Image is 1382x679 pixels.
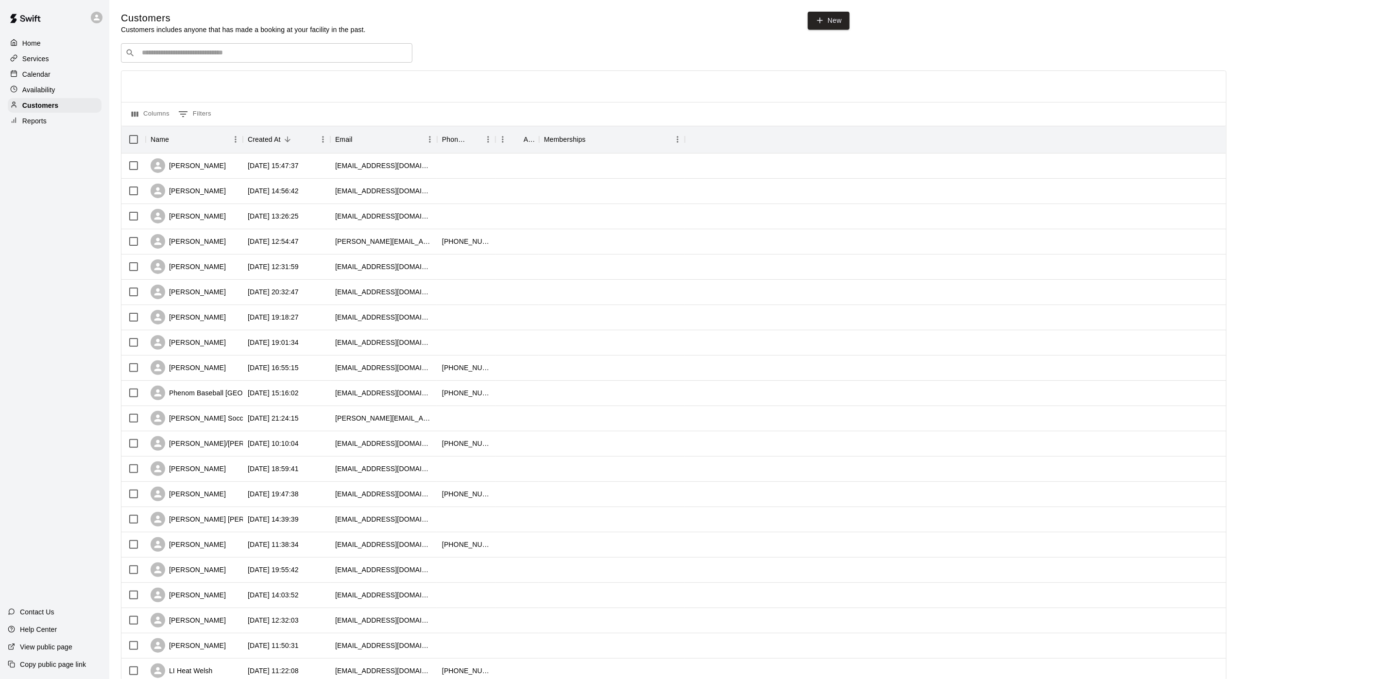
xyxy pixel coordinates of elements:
[248,565,299,575] div: 2025-09-07 19:55:42
[335,540,432,549] div: bobbybones60@verizon.net
[151,638,226,653] div: [PERSON_NAME]
[335,338,432,347] div: jackderosa626@icloud.com
[129,106,172,122] button: Select columns
[22,85,55,95] p: Availability
[442,439,491,448] div: +16318854988
[248,615,299,625] div: 2025-09-07 12:32:03
[151,234,226,249] div: [PERSON_NAME]
[243,126,330,153] div: Created At
[248,186,299,196] div: 2025-09-13 14:56:42
[248,161,299,170] div: 2025-09-14 15:47:37
[335,126,353,153] div: Email
[151,411,250,425] div: [PERSON_NAME] Soccer
[442,363,491,373] div: +16315752396
[151,512,285,526] div: [PERSON_NAME] [PERSON_NAME]
[8,67,102,82] a: Calendar
[151,562,226,577] div: [PERSON_NAME]
[248,666,299,676] div: 2025-09-05 11:22:08
[248,287,299,297] div: 2025-09-12 20:32:47
[151,360,226,375] div: [PERSON_NAME]
[335,161,432,170] div: fct16@aol.com
[20,607,54,617] p: Contact Us
[151,184,226,198] div: [PERSON_NAME]
[8,83,102,97] a: Availability
[22,38,41,48] p: Home
[121,25,366,34] p: Customers includes anyone that has made a booking at your facility in the past.
[151,158,226,173] div: [PERSON_NAME]
[248,514,299,524] div: 2025-09-08 14:39:39
[121,12,366,25] h5: Customers
[442,666,491,676] div: +15165517462
[228,132,243,147] button: Menu
[335,615,432,625] div: leslieme@gmail.com
[151,209,226,223] div: [PERSON_NAME]
[335,489,432,499] div: toichazd@gmail.com
[248,126,281,153] div: Created At
[670,132,685,147] button: Menu
[8,36,102,51] a: Home
[121,43,412,63] div: Search customers by name or email
[335,590,432,600] div: catcherkeeperllc@gmail.com
[442,126,467,153] div: Phone Number
[248,262,299,272] div: 2025-09-13 12:31:59
[442,388,491,398] div: +16318975098
[335,439,432,448] div: mbuderman2002@yahoo.com
[335,641,432,650] div: sj_alfano@icloud.com
[335,388,432,398] div: stevephenomny@gmail.com
[151,663,213,678] div: LI Heat Welsh
[151,386,297,400] div: Phenom Baseball [GEOGRAPHIC_DATA]
[248,540,299,549] div: 2025-09-08 11:38:34
[495,126,539,153] div: Age
[335,186,432,196] div: dswanny1@outlook.com
[151,436,285,451] div: [PERSON_NAME]/[PERSON_NAME]
[248,413,299,423] div: 2025-09-11 21:24:15
[248,211,299,221] div: 2025-09-13 13:26:25
[22,116,47,126] p: Reports
[335,413,432,423] div: hugo@thesoccerteam.com
[423,132,437,147] button: Menu
[467,133,481,146] button: Sort
[248,590,299,600] div: 2025-09-07 14:03:52
[151,588,226,602] div: [PERSON_NAME]
[510,133,524,146] button: Sort
[248,439,299,448] div: 2025-09-10 10:10:04
[248,641,299,650] div: 2025-09-07 11:50:31
[20,642,72,652] p: View public page
[8,51,102,66] a: Services
[22,69,51,79] p: Calendar
[146,126,243,153] div: Name
[151,461,226,476] div: [PERSON_NAME]
[151,537,226,552] div: [PERSON_NAME]
[316,132,330,147] button: Menu
[248,237,299,246] div: 2025-09-13 12:54:47
[335,666,432,676] div: stefaniewelsh9@gmail.com
[808,12,850,30] a: New
[524,126,534,153] div: Age
[169,133,183,146] button: Sort
[8,98,102,113] a: Customers
[248,312,299,322] div: 2025-09-12 19:18:27
[176,106,214,122] button: Show filters
[353,133,366,146] button: Sort
[151,259,226,274] div: [PERSON_NAME]
[335,464,432,474] div: harrypackman16@gmail.com
[544,126,586,153] div: Memberships
[335,565,432,575] div: micahelkbrooks76@gmail.com
[151,285,226,299] div: [PERSON_NAME]
[335,237,432,246] div: john.brands@aol.com
[248,388,299,398] div: 2025-09-12 15:16:02
[248,338,299,347] div: 2025-09-12 19:01:34
[20,660,86,669] p: Copy public page link
[335,312,432,322] div: canariomatthew947@gmail.com
[539,126,685,153] div: Memberships
[151,335,226,350] div: [PERSON_NAME]
[20,625,57,634] p: Help Center
[8,114,102,128] div: Reports
[151,310,226,324] div: [PERSON_NAME]
[495,132,510,147] button: Menu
